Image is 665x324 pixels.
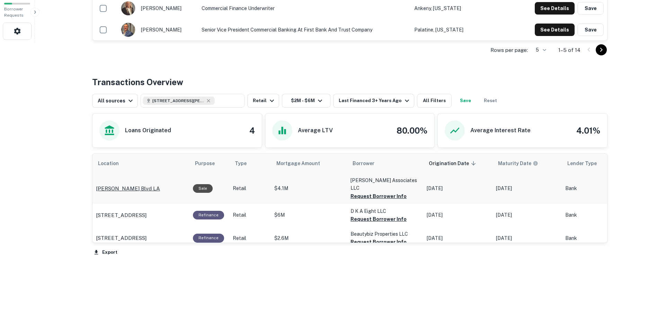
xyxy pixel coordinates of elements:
h6: Loans Originated [125,126,171,135]
p: Retail [233,211,267,219]
p: [DATE] [496,211,558,219]
a: [STREET_ADDRESS] [96,234,186,242]
button: Retail [247,94,279,108]
p: D K A Eight LLC [351,207,420,215]
div: [PERSON_NAME] [121,22,195,37]
button: Reset [479,94,502,108]
span: [STREET_ADDRESS][PERSON_NAME] [152,98,204,104]
h4: 4 [249,124,255,137]
p: Retail [233,235,267,242]
th: Location [92,154,189,173]
span: Purpose [195,159,224,168]
div: Last Financed 3+ Years Ago [339,97,411,105]
h4: 80.00% [397,124,427,137]
p: Retail [233,185,267,192]
div: Maturity dates displayed may be estimated. Please contact the lender for the most accurate maturi... [498,160,538,167]
h6: Maturity Date [498,160,531,167]
span: Type [235,159,256,168]
div: [PERSON_NAME] [121,1,195,16]
th: Maturity dates displayed may be estimated. Please contact the lender for the most accurate maturi... [493,154,562,173]
button: Request Borrower Info [351,238,407,246]
p: [DATE] [496,235,558,242]
p: 1–5 of 14 [558,46,580,54]
span: Maturity dates displayed may be estimated. Please contact the lender for the most accurate maturi... [498,160,547,167]
p: Rows per page: [490,46,528,54]
td: Senior Vice President Commercial Banking at First Bank and Trust Company [198,19,411,40]
p: Bank [565,185,621,192]
a: [PERSON_NAME] Blvd LA [96,184,186,193]
button: Save your search to get updates of matches that match your search criteria. [454,94,477,108]
div: This loan purpose was for refinancing [193,211,224,219]
span: Mortgage Amount [276,159,329,168]
h4: Transactions Overview [92,76,183,88]
p: Bank [565,211,621,219]
div: This loan purpose was for refinancing [193,234,224,242]
span: Borrower Requests [4,7,24,18]
h4: 4.01% [576,124,600,137]
p: Beautybiz Properties LLC [351,230,420,238]
div: 5 [531,45,547,55]
p: [DATE] [427,211,489,219]
h6: Average LTV [298,126,333,135]
th: Lender Type [562,154,624,173]
button: All Filters [417,94,452,108]
img: 1727810909566 [121,23,135,37]
div: All sources [98,97,135,105]
p: [DATE] [427,235,489,242]
button: All sources [92,94,138,108]
p: $2.6M [274,235,344,242]
span: Location [98,159,128,168]
p: $4.1M [274,185,344,192]
th: Origination Date [423,154,493,173]
th: Mortgage Amount [271,154,347,173]
a: [STREET_ADDRESS] [96,211,186,219]
p: [DATE] [496,185,558,192]
img: 1726594038378 [121,1,135,15]
button: Last Financed 3+ Years Ago [333,94,414,108]
div: scrollable content [92,154,607,243]
h6: Average Interest Rate [470,126,531,135]
th: Purpose [189,154,229,173]
span: Origination Date [429,159,478,168]
button: Go to next page [596,44,607,55]
button: Request Borrower Info [351,192,407,200]
p: Bank [565,235,621,242]
td: Palatine, [US_STATE] [411,19,516,40]
button: See Details [535,2,575,15]
button: Save [577,2,604,15]
p: [PERSON_NAME] Blvd LA [96,184,160,193]
span: Borrower [353,159,374,168]
iframe: Chat Widget [630,269,665,302]
div: Sale [193,184,213,193]
p: [DATE] [427,185,489,192]
button: Save [577,24,604,36]
th: Type [229,154,271,173]
button: Request Borrower Info [351,215,407,223]
button: $2M - $6M [282,94,330,108]
p: [STREET_ADDRESS] [96,234,147,242]
p: $6M [274,211,344,219]
button: See Details [535,24,575,36]
button: Export [92,247,119,258]
th: Borrower [347,154,423,173]
span: Lender Type [567,159,597,168]
p: [STREET_ADDRESS] [96,211,147,219]
p: [PERSON_NAME] Associates LLC [351,177,420,192]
